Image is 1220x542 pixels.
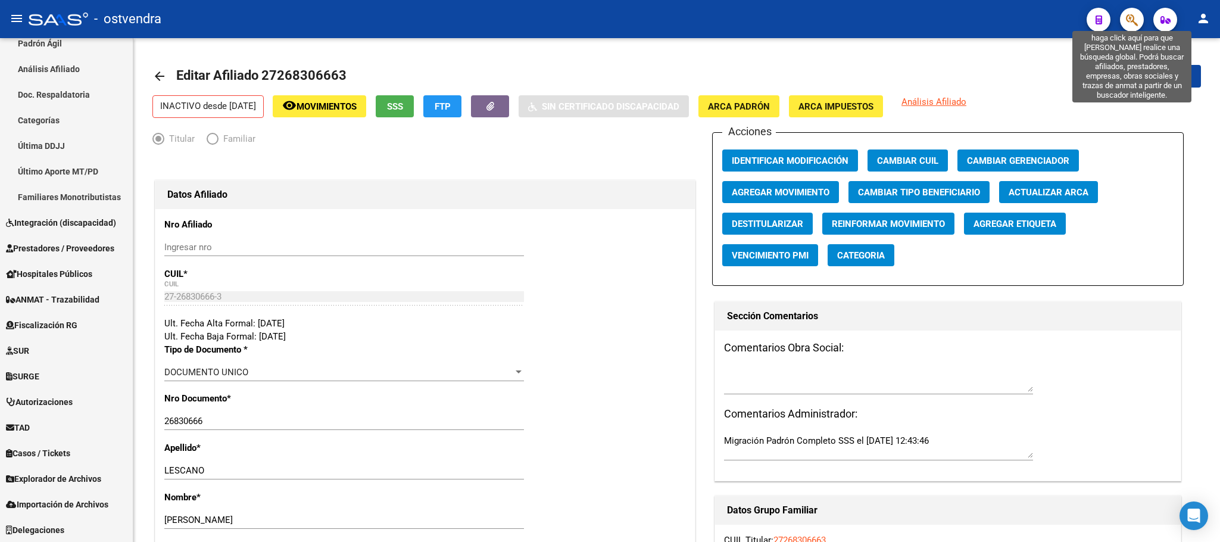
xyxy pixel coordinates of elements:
[273,95,366,117] button: Movimientos
[732,219,803,229] span: Destitularizar
[722,149,858,172] button: Identificar Modificación
[967,155,1069,166] span: Cambiar Gerenciador
[164,267,321,281] p: CUIL
[6,524,64,537] span: Delegaciones
[832,219,945,229] span: Reinformar Movimiento
[698,95,779,117] button: ARCA Padrón
[837,250,885,261] span: Categoria
[152,136,267,147] mat-radio-group: Elija una opción
[387,101,403,112] span: SSS
[1084,65,1201,87] button: Guardar cambios
[868,149,948,172] button: Cambiar CUIL
[94,6,161,32] span: - ostvendra
[164,132,195,145] span: Titular
[152,69,167,83] mat-icon: arrow_back
[828,244,894,266] button: Categoria
[10,11,24,26] mat-icon: menu
[6,216,116,229] span: Integración (discapacidad)
[722,123,776,140] h3: Acciones
[727,307,1169,326] h1: Sección Comentarios
[724,406,1172,422] h3: Comentarios Administrador:
[6,395,73,409] span: Autorizaciones
[6,447,70,460] span: Casos / Tickets
[727,501,1169,520] h1: Datos Grupo Familiar
[164,392,321,405] p: Nro Documento
[722,244,818,266] button: Vencimiento PMI
[167,185,683,204] h1: Datos Afiliado
[152,95,264,118] p: INACTIVO desde [DATE]
[957,149,1079,172] button: Cambiar Gerenciador
[164,218,321,231] p: Nro Afiliado
[724,339,1172,356] h3: Comentarios Obra Social:
[219,132,255,145] span: Familiar
[822,213,954,235] button: Reinformar Movimiento
[6,498,108,511] span: Importación de Archivos
[164,367,248,378] span: DOCUMENTO UNICO
[732,155,848,166] span: Identificar Modificación
[999,181,1098,203] button: Actualizar ARCA
[423,95,461,117] button: FTP
[973,219,1056,229] span: Agregar Etiqueta
[164,317,686,330] div: Ult. Fecha Alta Formal: [DATE]
[1094,68,1108,83] mat-icon: save
[6,344,29,357] span: SUR
[722,181,839,203] button: Agregar Movimiento
[164,491,321,504] p: Nombre
[1196,11,1210,26] mat-icon: person
[708,101,770,112] span: ARCA Padrón
[6,293,99,306] span: ANMAT - Trazabilidad
[877,155,938,166] span: Cambiar CUIL
[722,213,813,235] button: Destitularizar
[732,250,809,261] span: Vencimiento PMI
[376,95,414,117] button: SSS
[6,319,77,332] span: Fiscalización RG
[164,343,321,356] p: Tipo de Documento *
[164,330,686,343] div: Ult. Fecha Baja Formal: [DATE]
[789,95,883,117] button: ARCA Impuestos
[6,242,114,255] span: Prestadores / Proveedores
[732,187,829,198] span: Agregar Movimiento
[297,101,357,112] span: Movimientos
[964,213,1066,235] button: Agregar Etiqueta
[798,101,873,112] span: ARCA Impuestos
[6,370,39,383] span: SURGE
[435,101,451,112] span: FTP
[858,187,980,198] span: Cambiar Tipo Beneficiario
[542,101,679,112] span: Sin Certificado Discapacidad
[901,96,966,107] span: Análisis Afiliado
[176,68,347,83] span: Editar Afiliado 27268306663
[848,181,990,203] button: Cambiar Tipo Beneficiario
[282,98,297,113] mat-icon: remove_red_eye
[519,95,689,117] button: Sin Certificado Discapacidad
[6,472,101,485] span: Explorador de Archivos
[1108,71,1191,82] span: Guardar cambios
[6,267,92,281] span: Hospitales Públicos
[6,421,30,434] span: TAD
[164,441,321,454] p: Apellido
[1180,501,1208,530] div: Open Intercom Messenger
[1009,187,1088,198] span: Actualizar ARCA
